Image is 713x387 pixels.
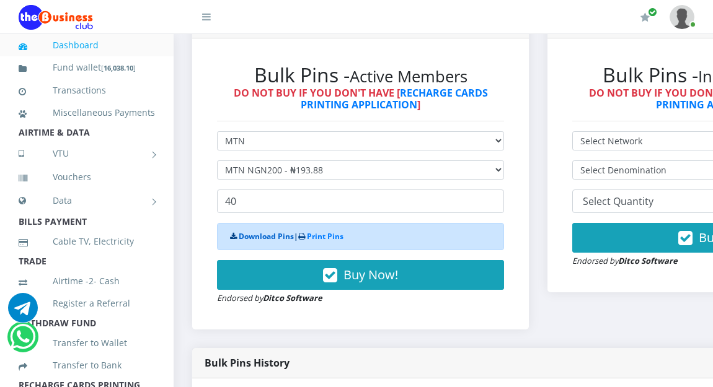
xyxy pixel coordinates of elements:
[350,66,467,87] small: Active Members
[217,292,322,303] small: Endorsed by
[19,227,155,256] a: Cable TV, Electricity
[217,63,504,87] h2: Bulk Pins -
[234,86,488,111] strong: DO NOT BUY IF YOU DON'T HAVE [ ]
[19,329,155,357] a: Transfer to Wallet
[217,260,504,290] button: Buy Now!
[19,351,155,380] a: Transfer to Bank
[640,12,650,22] i: Renew/Upgrade Subscription
[572,255,678,266] small: Endorsed by
[239,231,294,241] a: Download Pins
[217,189,504,213] input: Enter Quantity
[19,31,155,59] a: Dashboard
[343,266,398,283] span: Buy Now!
[307,231,343,241] a: Print Pins
[19,289,155,318] a: Register a Referral
[670,5,694,29] img: User
[205,356,290,370] strong: Bulk Pins History
[263,292,322,303] strong: Ditco Software
[19,98,155,127] a: Miscellaneous Payments
[19,163,155,191] a: Vouchers
[19,138,155,169] a: VTU
[101,63,136,72] small: [ ]
[8,302,38,323] a: Chat for support
[104,63,133,72] b: 16,038.10
[648,7,657,17] span: Renew/Upgrade Subscription
[19,5,93,30] img: Logo
[618,255,678,266] strong: Ditco Software
[301,86,488,111] a: RECHARGE CARDS PRINTING APPLICATION
[19,267,155,295] a: Airtime -2- Cash
[19,76,155,105] a: Transactions
[230,231,343,241] strong: |
[10,331,35,352] a: Chat for support
[19,185,155,216] a: Data
[19,53,155,82] a: Fund wallet[16,038.10]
